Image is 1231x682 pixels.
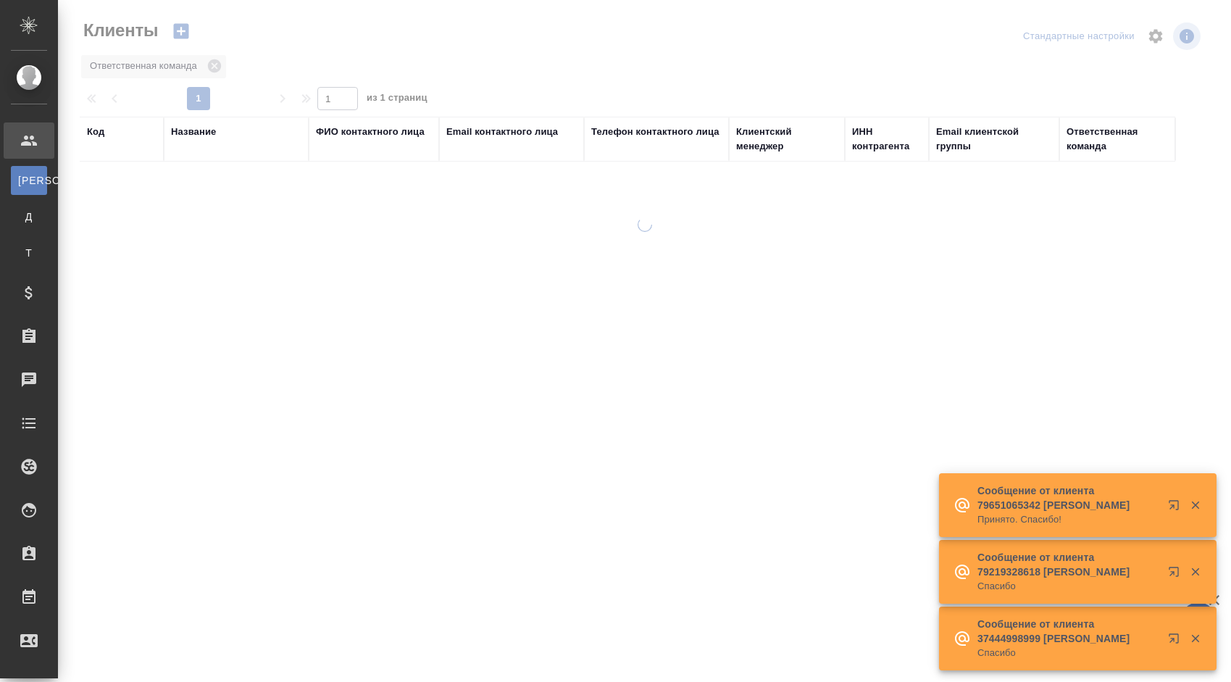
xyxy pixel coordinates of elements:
div: Название [171,125,216,139]
div: Email клиентской группы [936,125,1052,154]
div: Телефон контактного лица [591,125,719,139]
button: Открыть в новой вкладке [1159,557,1194,592]
p: Принято. Спасибо! [977,512,1159,527]
span: [PERSON_NAME] [18,173,40,188]
div: ФИО контактного лица [316,125,425,139]
button: Закрыть [1180,499,1210,512]
div: Ответственная команда [1067,125,1168,154]
button: Открыть в новой вкладке [1159,491,1194,525]
p: Сообщение от клиента 79219328618 [PERSON_NAME] [977,550,1159,579]
button: Закрыть [1180,632,1210,645]
p: Спасибо [977,646,1159,660]
p: Сообщение от клиента 79651065342 [PERSON_NAME] [977,483,1159,512]
div: Email контактного лица [446,125,558,139]
a: [PERSON_NAME] [11,166,47,195]
div: Код [87,125,104,139]
span: Д [18,209,40,224]
button: Открыть в новой вкладке [1159,624,1194,659]
a: Д [11,202,47,231]
button: Закрыть [1180,565,1210,578]
span: Т [18,246,40,260]
p: Спасибо [977,579,1159,594]
p: Сообщение от клиента 37444998999 [PERSON_NAME] [977,617,1159,646]
div: Клиентский менеджер [736,125,838,154]
a: Т [11,238,47,267]
div: ИНН контрагента [852,125,922,154]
